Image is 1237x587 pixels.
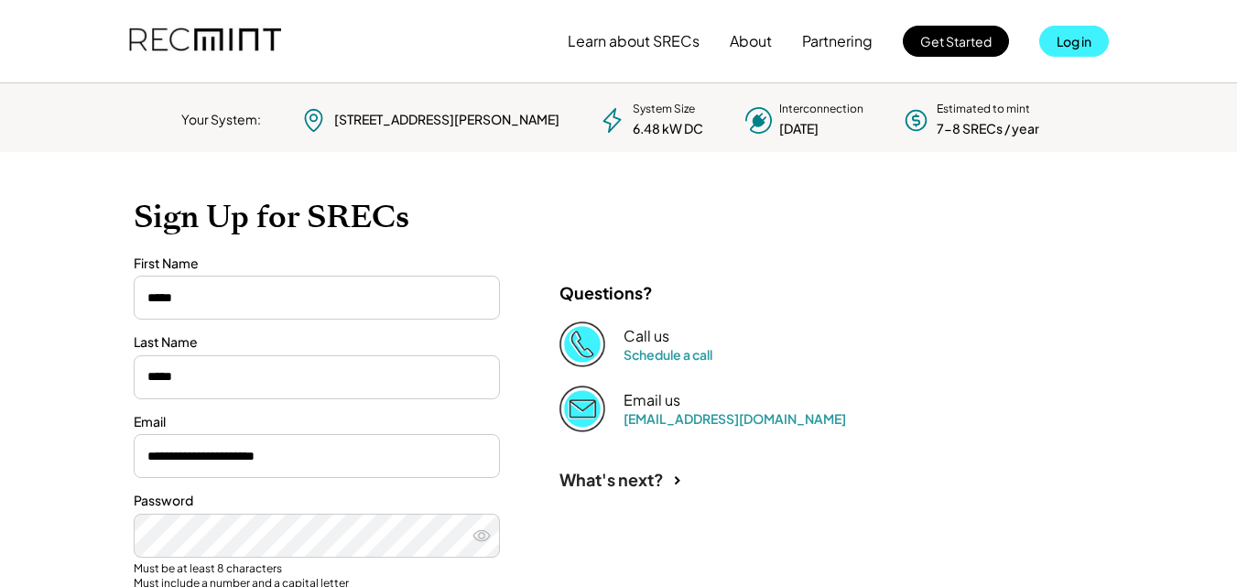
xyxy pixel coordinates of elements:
div: Your System: [181,111,261,129]
img: Phone%20copy%403x.png [559,321,605,367]
img: Email%202%403x.png [559,386,605,431]
div: Estimated to mint [937,102,1030,117]
button: Partnering [802,23,873,60]
div: 6.48 kW DC [633,120,703,138]
a: [EMAIL_ADDRESS][DOMAIN_NAME] [624,410,846,427]
div: [STREET_ADDRESS][PERSON_NAME] [334,111,559,129]
button: Log in [1039,26,1109,57]
img: recmint-logotype%403x.png [129,10,281,72]
div: System Size [633,102,695,117]
div: First Name [134,255,500,273]
div: Email us [624,391,680,410]
h1: Sign Up for SRECs [134,198,1104,236]
button: Get Started [903,26,1009,57]
button: Learn about SRECs [568,23,700,60]
div: Last Name [134,333,500,352]
div: Call us [624,327,669,346]
div: Password [134,492,500,510]
div: What's next? [559,469,664,490]
div: [DATE] [779,120,819,138]
div: Email [134,413,500,431]
div: Questions? [559,282,653,303]
a: Schedule a call [624,346,712,363]
div: 7-8 SRECs / year [937,120,1039,138]
div: Interconnection [779,102,863,117]
button: About [730,23,772,60]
